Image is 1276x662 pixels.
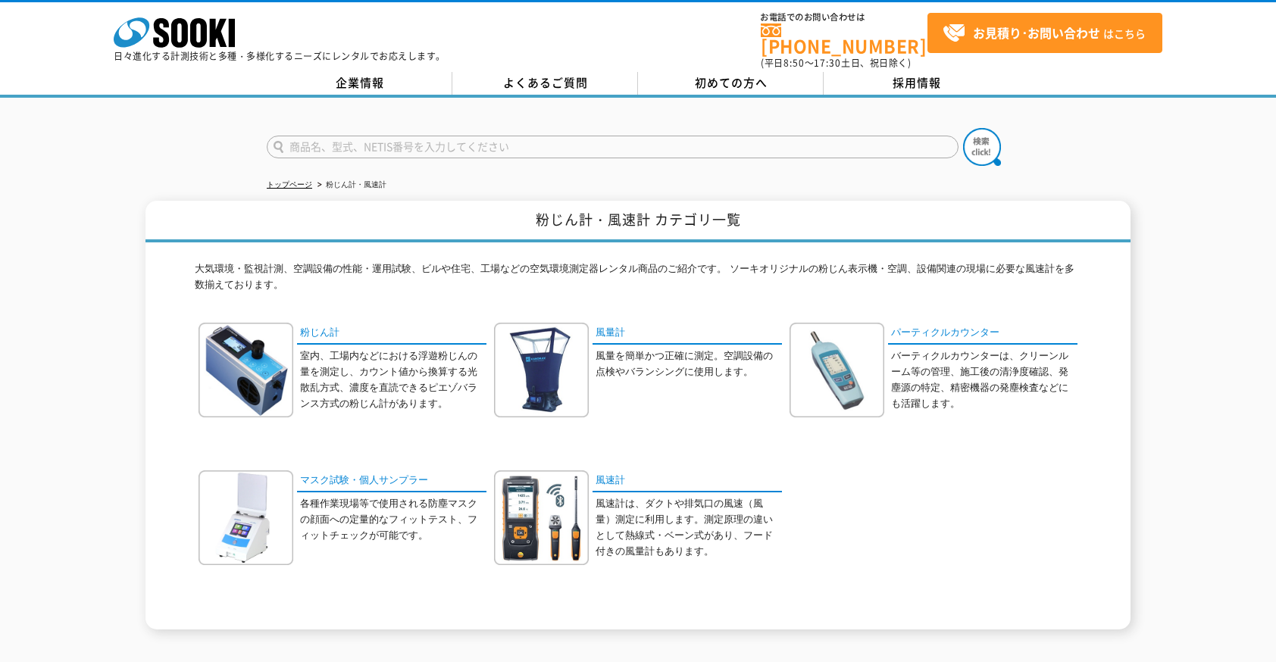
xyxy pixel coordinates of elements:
p: 風速計は、ダクトや排気口の風速（風量）測定に利用します。測定原理の違いとして熱線式・ベーン式があり、フード付きの風量計もあります。 [596,496,782,559]
img: マスク試験・個人サンプラー [199,470,293,565]
p: 大気環境・監視計測、空調設備の性能・運用試験、ビルや住宅、工場などの空気環境測定器レンタル商品のご紹介です。 ソーキオリジナルの粉じん表示機・空調、設備関連の現場に必要な風速計を多数揃えております。 [195,261,1081,301]
a: 粉じん計 [297,323,486,345]
a: マスク試験・個人サンプラー [297,470,486,492]
a: 採用情報 [824,72,1009,95]
span: お電話でのお問い合わせは [761,13,927,22]
span: 初めての方へ [695,74,768,91]
span: 17:30 [814,56,841,70]
h1: 粉じん計・風速計 カテゴリ一覧 [145,201,1131,242]
img: 風量計 [494,323,589,417]
span: (平日 ～ 土日、祝日除く) [761,56,911,70]
a: 企業情報 [267,72,452,95]
strong: お見積り･お問い合わせ [973,23,1100,42]
img: btn_search.png [963,128,1001,166]
p: 日々進化する計測技術と多種・多様化するニーズにレンタルでお応えします。 [114,52,446,61]
span: はこちら [943,22,1146,45]
img: パーティクルカウンター [790,323,884,417]
p: バーティクルカウンターは、クリーンルーム等の管理、施工後の清浄度確認、発塵源の特定、精密機器の発塵検査などにも活躍します。 [891,348,1077,411]
a: [PHONE_NUMBER] [761,23,927,55]
li: 粉じん計・風速計 [314,177,386,193]
a: パーティクルカウンター [888,323,1077,345]
p: 風量を簡単かつ正確に測定。空調設備の点検やバランシングに使用します。 [596,348,782,380]
a: トップページ [267,180,312,189]
a: 風速計 [593,470,782,492]
p: 室内、工場内などにおける浮遊粉じんの量を測定し、カウント値から換算する光散乱方式、濃度を直読できるピエゾバランス方式の粉じん計があります。 [300,348,486,411]
a: よくあるご質問 [452,72,638,95]
a: 風量計 [593,323,782,345]
input: 商品名、型式、NETIS番号を入力してください [267,136,959,158]
img: 粉じん計 [199,323,293,417]
p: 各種作業現場等で使用される防塵マスクの顔面への定量的なフィットテスト、フィットチェックが可能です。 [300,496,486,543]
a: 初めての方へ [638,72,824,95]
span: 8:50 [783,56,805,70]
a: お見積り･お問い合わせはこちら [927,13,1162,53]
img: 風速計 [494,470,589,565]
